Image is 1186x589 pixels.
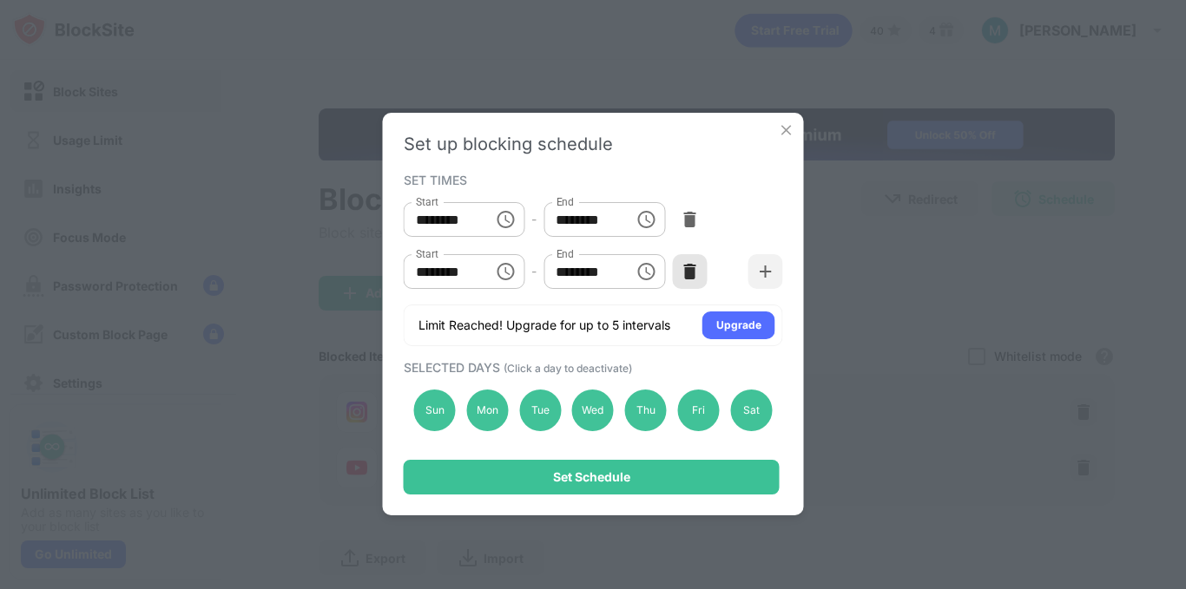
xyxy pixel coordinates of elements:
[488,254,523,289] button: Choose time, selected time is 10:00 AM
[504,362,632,375] span: (Click a day to deactivate)
[629,254,663,289] button: Choose time, selected time is 1:00 PM
[553,470,630,484] div: Set Schedule
[531,210,537,229] div: -
[678,389,720,431] div: Fri
[414,389,456,431] div: Sun
[416,246,438,261] label: Start
[716,317,761,334] div: Upgrade
[629,202,663,237] button: Choose time, selected time is 7:00 PM
[519,389,561,431] div: Tue
[404,173,779,187] div: SET TIMES
[404,360,779,375] div: SELECTED DAYS
[625,389,667,431] div: Thu
[556,246,574,261] label: End
[466,389,508,431] div: Mon
[556,194,574,209] label: End
[416,194,438,209] label: Start
[572,389,614,431] div: Wed
[531,262,537,281] div: -
[418,317,670,334] div: Limit Reached! Upgrade for up to 5 intervals
[488,202,523,237] button: Choose time, selected time is 8:30 AM
[730,389,772,431] div: Sat
[404,134,783,154] div: Set up blocking schedule
[778,121,795,139] img: x-button.svg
